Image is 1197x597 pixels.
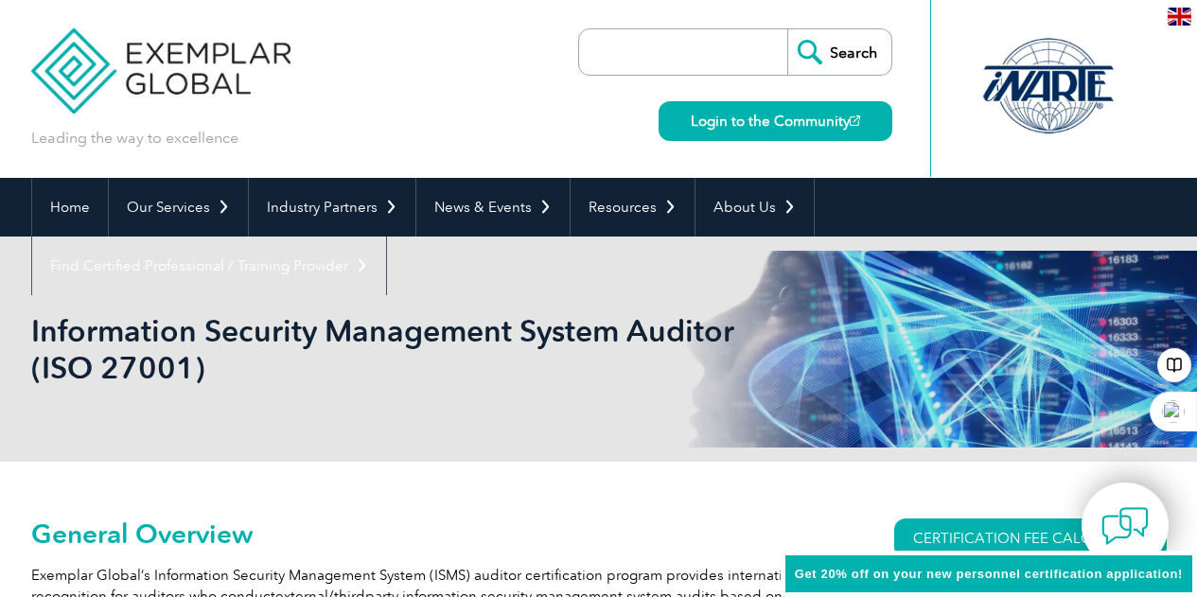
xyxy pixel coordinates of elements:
p: Leading the way to excellence [31,128,238,149]
a: Our Services [109,178,248,237]
a: Login to the Community [659,101,892,141]
img: en [1168,8,1191,26]
a: Home [32,178,108,237]
a: About Us [695,178,814,237]
span: Get 20% off on your new personnel certification application! [795,567,1183,581]
a: Find Certified Professional / Training Provider [32,237,386,295]
a: CERTIFICATION FEE CALCULATOR [894,518,1167,558]
h2: General Overview [31,518,826,549]
input: Search [787,29,891,75]
img: open_square.png [850,115,860,126]
a: Industry Partners [249,178,415,237]
h1: Information Security Management System Auditor (ISO 27001) [31,312,758,386]
a: News & Events [416,178,570,237]
a: Resources [571,178,695,237]
img: contact-chat.png [1101,502,1149,550]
